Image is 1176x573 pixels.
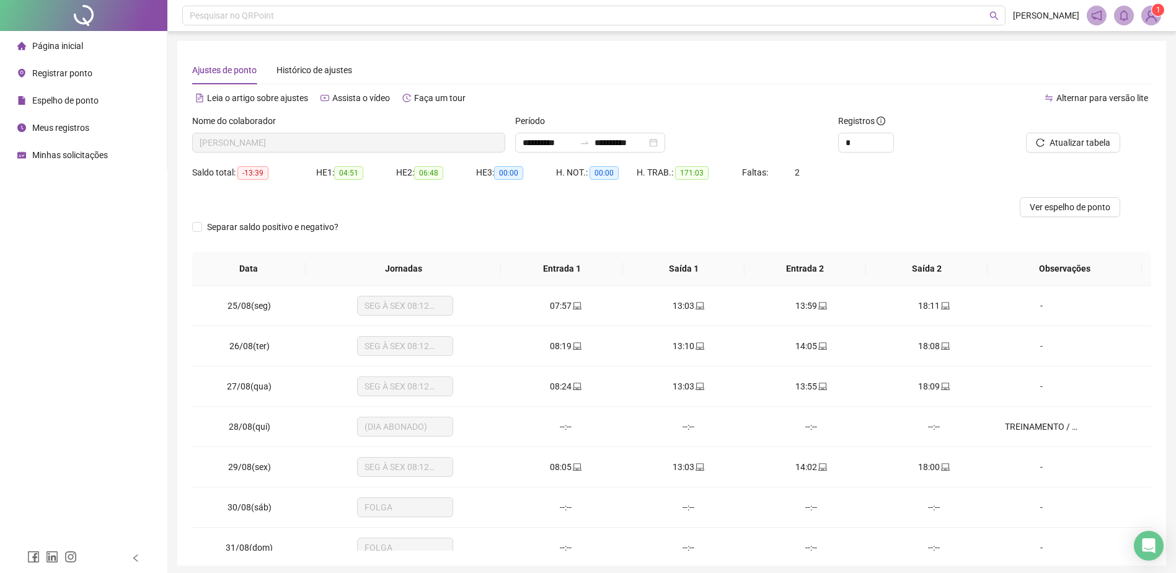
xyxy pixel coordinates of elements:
[745,252,866,286] th: Entrada 2
[501,252,622,286] th: Entrada 1
[759,500,862,514] div: --:--
[882,460,985,474] div: 18:00
[514,541,617,554] div: --:--
[882,380,985,393] div: 18:09
[321,94,329,102] span: youtube
[1142,6,1161,25] img: 89977
[1020,197,1120,217] button: Ver espelho de ponto
[817,342,827,350] span: laptop
[202,220,343,234] span: Separar saldo positivo e negativo?
[940,382,950,391] span: laptop
[17,42,26,50] span: home
[192,114,284,128] label: Nome do colaborador
[1152,4,1164,16] sup: Atualize o seu contato no menu Meus Dados
[637,500,740,514] div: --:--
[365,377,446,396] span: SEG À SEX 08:12 ÀS 18:00 - INTERV 12:00 ÀS 13:00
[1156,6,1161,14] span: 1
[365,458,446,476] span: SEG À SEX 08:12 ÀS 18:00 - INTERV 12:00 ÀS 13:00
[694,342,704,350] span: laptop
[227,381,272,391] span: 27/08(qua)
[365,498,446,517] span: FOLGA
[228,502,272,512] span: 30/08(sáb)
[228,462,271,472] span: 29/08(sex)
[997,262,1132,275] span: Observações
[32,123,89,133] span: Meus registros
[192,65,257,75] span: Ajustes de ponto
[572,342,581,350] span: laptop
[572,463,581,471] span: laptop
[759,460,862,474] div: 14:02
[229,341,270,351] span: 26/08(ter)
[882,500,985,514] div: --:--
[759,380,862,393] div: 13:55
[229,422,270,432] span: 28/08(qui)
[989,11,999,20] span: search
[17,123,26,132] span: clock-circle
[1134,531,1164,561] div: Open Intercom Messenger
[882,339,985,353] div: 18:08
[414,166,443,180] span: 06:48
[637,541,740,554] div: --:--
[64,551,77,563] span: instagram
[365,538,446,557] span: FOLGA
[877,117,885,125] span: info-circle
[882,299,985,313] div: 18:11
[1091,10,1102,21] span: notification
[476,166,556,180] div: HE 3:
[556,166,637,180] div: H. NOT.:
[694,382,704,391] span: laptop
[514,299,617,313] div: 07:57
[192,166,316,180] div: Saldo total:
[759,299,862,313] div: 13:59
[17,69,26,78] span: environment
[316,166,396,180] div: HE 1:
[1013,9,1079,22] span: [PERSON_NAME]
[694,301,704,310] span: laptop
[32,150,108,160] span: Minhas solicitações
[1005,541,1078,554] div: -
[494,166,523,180] span: 00:00
[866,252,988,286] th: Saída 2
[131,554,140,562] span: left
[46,551,58,563] span: linkedin
[637,339,740,353] div: 13:10
[515,114,553,128] label: Período
[882,541,985,554] div: --:--
[637,460,740,474] div: 13:03
[940,342,950,350] span: laptop
[32,41,83,51] span: Página inicial
[228,301,271,311] span: 25/08(seg)
[817,301,827,310] span: laptop
[572,301,581,310] span: laptop
[27,551,40,563] span: facebook
[226,543,273,553] span: 31/08(dom)
[334,166,363,180] span: 04:51
[514,460,617,474] div: 08:05
[200,133,498,152] span: JONATHAN DOS SANTOS CHAGAS DE SANTANA
[940,463,950,471] span: laptop
[623,252,745,286] th: Saída 1
[1118,10,1130,21] span: bell
[1005,299,1078,313] div: -
[32,95,99,105] span: Espelho de ponto
[1056,93,1148,103] span: Alternar para versão lite
[1005,460,1078,474] div: -
[637,380,740,393] div: 13:03
[637,420,740,433] div: --:--
[32,68,92,78] span: Registrar ponto
[590,166,619,180] span: 00:00
[882,420,985,433] div: --:--
[988,252,1142,286] th: Observações
[759,339,862,353] div: 14:05
[514,339,617,353] div: 08:19
[237,166,268,180] span: -13:39
[637,299,740,313] div: 13:03
[580,138,590,148] span: swap-right
[742,167,770,177] span: Faltas:
[306,252,502,286] th: Jornadas
[514,420,617,433] div: --:--
[514,380,617,393] div: 08:24
[514,500,617,514] div: --:--
[365,417,446,436] span: (DIA ABONADO)
[192,252,306,286] th: Data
